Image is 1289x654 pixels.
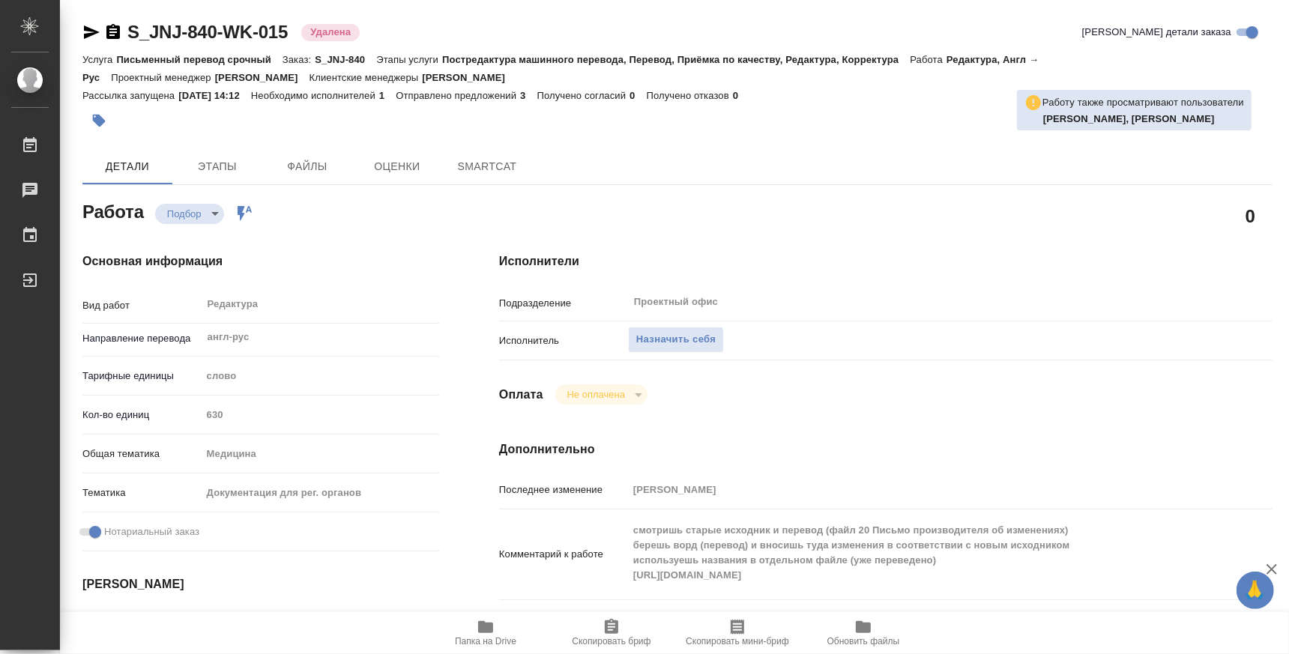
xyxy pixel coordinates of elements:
a: S_JNJ-840-WK-015 [127,22,288,42]
p: Последнее изменение [499,482,628,497]
p: [DATE] 14:12 [178,90,251,101]
button: Скопировать ссылку для ЯМессенджера [82,23,100,41]
p: Общая тематика [82,446,202,461]
span: Папка на Drive [455,636,516,647]
textarea: смотришь старые исходник и перевод (файл 20 Письмо производителя об изменениях) берешь ворд (пере... [628,518,1208,588]
h4: Основная информация [82,252,439,270]
p: 3 [520,90,537,101]
p: S_JNJ-840 [315,54,376,65]
button: Добавить тэг [82,104,115,137]
h4: Исполнители [499,252,1273,270]
p: [PERSON_NAME] [422,72,516,83]
input: Пустое поле [202,404,439,426]
button: Подбор [163,208,206,220]
p: Комментарий к работе [499,547,628,562]
h2: 0 [1246,203,1255,228]
button: 🙏 [1237,572,1274,609]
p: Отправлено предложений [396,90,520,101]
p: Работу также просматривают пользователи [1042,95,1244,110]
p: Постредактура машинного перевода, Перевод, Приёмка по качеству, Редактура, Корректура [442,54,910,65]
button: Обновить файлы [800,612,926,654]
p: Направление перевода [82,331,202,346]
p: Этапы услуги [376,54,442,65]
h4: Дополнительно [499,440,1273,458]
p: Кол-во единиц [82,408,202,423]
span: Этапы [181,157,253,176]
span: Оценки [361,157,433,176]
button: Назначить себя [628,327,724,353]
p: Горчилина Елена, Белякова Юлия [1043,112,1244,127]
p: Получено согласий [537,90,630,101]
div: Подбор [555,384,647,405]
p: Вид работ [82,298,202,313]
p: Проектный менеджер [111,72,214,83]
div: Медицина [202,441,439,467]
h2: Работа [82,197,144,224]
p: Необходимо исполнителей [251,90,379,101]
span: Детали [91,157,163,176]
h4: [PERSON_NAME] [82,575,439,593]
span: Файлы [271,157,343,176]
p: 1 [379,90,396,101]
b: [PERSON_NAME], [PERSON_NAME] [1043,113,1215,124]
button: Папка на Drive [423,612,549,654]
button: Скопировать бриф [549,612,674,654]
button: Не оплачена [563,388,630,401]
p: Клиентские менеджеры [310,72,423,83]
p: Работа [910,54,947,65]
div: Подбор [155,204,224,224]
h4: Оплата [499,386,543,404]
span: Скопировать мини-бриф [686,636,788,647]
span: SmartCat [451,157,523,176]
span: [PERSON_NAME] детали заказа [1082,25,1231,40]
span: Скопировать бриф [572,636,650,647]
span: Назначить себя [636,331,716,348]
p: Заказ: [283,54,315,65]
button: Скопировать мини-бриф [674,612,800,654]
span: Обновить файлы [827,636,900,647]
p: [PERSON_NAME] [215,72,310,83]
p: Услуга [82,54,116,65]
p: Удалена [310,25,351,40]
p: Письменный перевод срочный [116,54,282,65]
p: Тематика [82,485,202,500]
div: слово [202,363,439,389]
p: Получено отказов [647,90,733,101]
span: 🙏 [1243,575,1268,606]
p: Подразделение [499,296,628,311]
button: Скопировать ссылку [104,23,122,41]
p: 0 [733,90,749,101]
span: Нотариальный заказ [104,524,199,539]
div: Документация для рег. органов [202,480,439,506]
input: Пустое поле [628,479,1208,500]
p: Исполнитель [499,333,628,348]
p: Рассылка запущена [82,90,178,101]
p: Тарифные единицы [82,369,202,384]
p: 0 [630,90,646,101]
